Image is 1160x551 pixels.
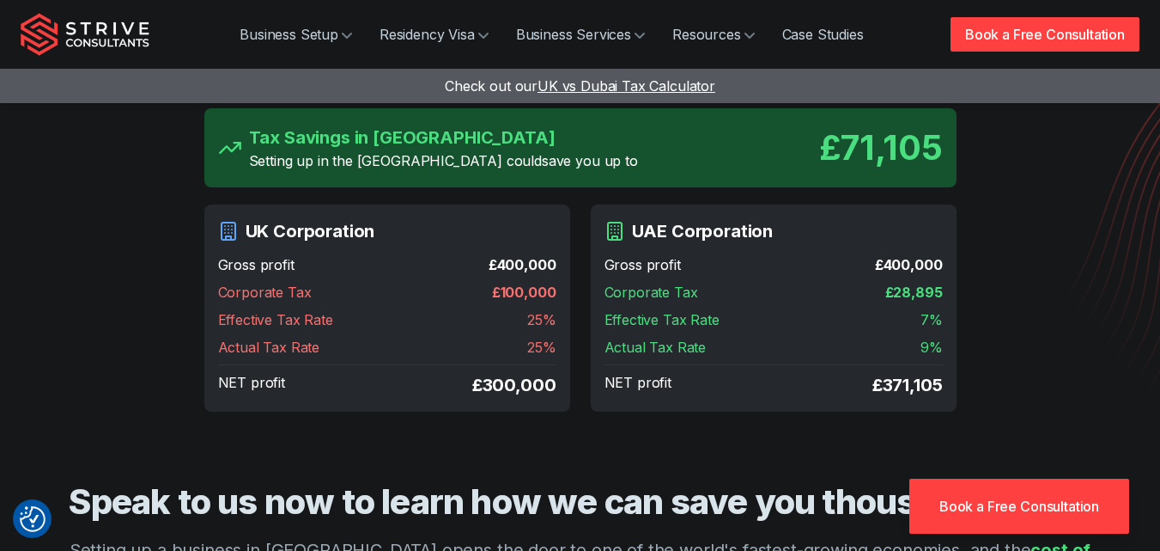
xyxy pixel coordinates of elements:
img: Strive Consultants [21,13,149,56]
span: UK vs Dubai Tax Calculator [537,77,715,95]
span: 25 % [527,337,556,358]
span: 7 % [920,309,943,330]
span: Corporate Tax [604,282,698,303]
a: Business Setup [226,17,366,52]
span: Effective Tax Rate [604,309,720,330]
span: NET profit [604,372,671,398]
span: Effective Tax Rate [218,309,333,330]
a: Business Services [502,17,659,52]
div: £ 71,105 [819,122,943,174]
h3: UAE Corporation [632,218,774,244]
span: £ 400,000 [875,254,943,275]
span: £ 371,105 [872,372,943,398]
button: Consent Preferences [20,506,46,532]
span: Corporate Tax [218,282,312,303]
a: Residency Visa [366,17,502,52]
span: 9 % [920,337,943,358]
span: £ 100,000 [492,282,556,303]
span: £ 300,000 [472,372,556,398]
span: Gross profit [604,254,681,275]
h3: UK Corporation [246,218,375,244]
p: Setting up in the [GEOGRAPHIC_DATA] could save you up to [249,150,638,171]
img: Revisit consent button [20,506,46,532]
h3: Tax Savings in [GEOGRAPHIC_DATA] [249,125,638,150]
a: Case Studies [768,17,878,52]
span: Actual Tax Rate [218,337,320,358]
h2: Speak to us now to learn how we can save you thousands in tax [52,481,1109,523]
span: £ 28,895 [885,282,943,303]
span: £ 400,000 [489,254,556,275]
span: Actual Tax Rate [604,337,707,358]
a: Check out ourUK vs Dubai Tax Calculator [445,77,715,95]
span: NET profit [218,372,285,398]
a: Book a Free Consultation [909,479,1129,534]
a: Book a Free Consultation [950,17,1139,52]
span: Gross profit [218,254,295,275]
span: 25 % [527,309,556,330]
a: Resources [659,17,768,52]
